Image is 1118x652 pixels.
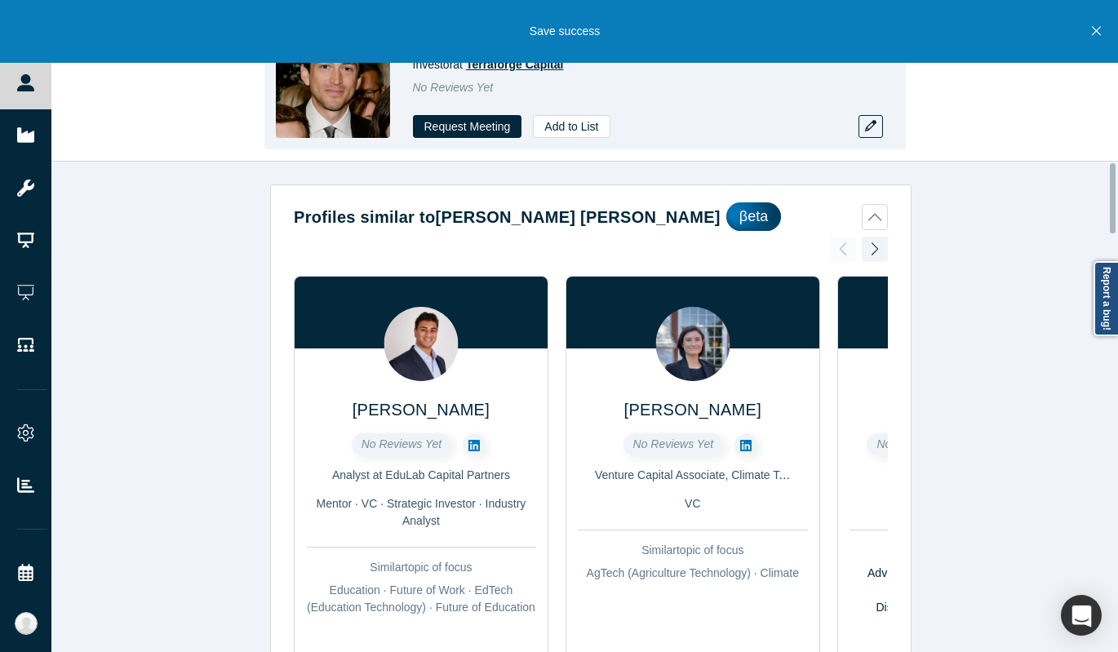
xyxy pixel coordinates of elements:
div: VC [578,495,808,512]
div: Similar topic of focus [306,559,536,576]
span: Venture Capital Associate, Climate Tech [595,468,797,481]
span: No Reviews Yet [876,437,957,450]
img: Schaffer Ochstein's Profile Image [276,24,390,138]
button: Request Meeting [413,115,522,138]
div: Advertising · Algorithms · Android · Big Data · CV (Computer Vision) · Distributed Systems · ML (... [850,565,1080,633]
button: Add to List [533,115,610,138]
div: Mentor · VC · Strategic Investor · Industry Analyst [306,495,536,530]
button: Profiles similar to[PERSON_NAME] [PERSON_NAME]βeta [294,202,888,231]
span: No Reviews Yet [633,437,714,450]
span: AgTech (Agriculture Technology) · Climate [587,566,799,579]
p: Save success [530,23,600,40]
span: Analyst at EduLab Capital Partners [332,468,510,481]
a: [PERSON_NAME] [624,401,761,419]
span: No Reviews Yet [413,81,494,94]
span: Investor at [413,58,564,71]
h2: Profiles similar to [PERSON_NAME] [PERSON_NAME] [294,205,721,229]
div: Mentor · VC · Angel [850,495,1080,512]
a: Terraforge Capital [466,58,564,71]
span: Education · Future of Work · EdTech (Education Technology) · Future of Education [307,583,535,614]
div: Similar topic of focus [850,542,1080,559]
img: Katinka Harsányi's Account [15,612,38,635]
div: Similar topic of focus [578,542,808,559]
div: βeta [726,202,781,231]
span: No Reviews Yet [362,437,442,450]
a: [PERSON_NAME] [353,401,490,419]
a: Report a bug! [1094,261,1118,336]
img: Kelly Labuff's Profile Image [655,307,730,381]
img: Rajan Meswani's Profile Image [384,307,458,381]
